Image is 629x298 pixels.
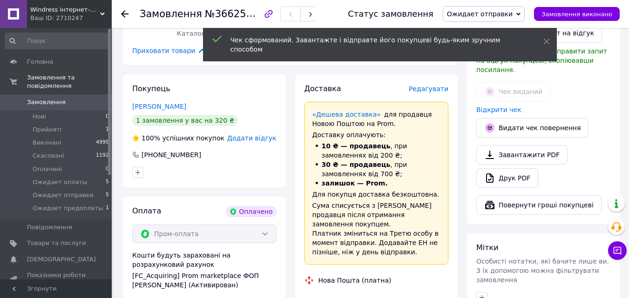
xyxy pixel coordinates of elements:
[312,160,441,179] li: , при замовленнях від 700 ₴;
[312,111,381,118] a: «Дешева доставка»
[96,139,109,147] span: 4999
[106,113,109,121] span: 0
[476,106,521,113] a: Відкрити чек
[141,150,202,159] div: [PHONE_NUMBER]
[132,103,186,110] a: [PERSON_NAME]
[316,276,394,285] div: Нова Пошта (платна)
[140,8,202,20] span: Замовлення
[30,6,100,14] span: Windress інтернет-магазин тюля, штор та аксесуарів
[230,35,520,54] div: Чек сформований. Завантажте і відправте його покупцеві будь-яким зручним способом
[33,139,61,147] span: Виконані
[33,113,46,121] span: Нові
[106,126,109,134] span: 1
[226,206,276,217] div: Оплачено
[312,110,441,128] div: для продавця Новою Поштою на Prom.
[106,165,109,173] span: 0
[121,9,129,19] div: Повернутися назад
[106,204,109,212] span: 1
[322,179,388,187] span: залишок — Prom.
[33,204,103,212] span: Ожидает предоплаты
[27,255,96,264] span: [DEMOGRAPHIC_DATA]
[227,134,276,142] span: Додати відгук
[33,165,62,173] span: Оплачені
[476,145,568,165] a: Завантажити PDF
[132,206,161,215] span: Оплата
[476,168,538,188] a: Друк PDF
[348,9,433,19] div: Статус замовлення
[476,195,602,215] button: Повернути гроші покупцеві
[33,178,88,186] span: Ожидает оплаты
[304,84,341,93] span: Доставка
[476,243,499,252] span: Мітки
[30,14,112,22] div: Ваш ID: 2710247
[27,73,112,90] span: Замовлення та повідомлення
[132,271,277,290] div: [FC_Acquiring] Prom marketplace ФОП [PERSON_NAME] (Активирован)
[534,7,620,21] button: Замовлення виконано
[322,142,391,150] span: 10 ₴ — продавець
[312,141,441,160] li: , при замовленнях від 200 ₴;
[312,190,441,199] div: Для покупця доставка безкоштовна.
[476,47,607,73] span: У вас є 30 днів, щоб відправити запит на відгук покупцеві, скопіювавши посилання.
[541,11,612,18] span: Замовлення виконано
[33,126,61,134] span: Прийняті
[409,85,448,93] span: Редагувати
[106,191,109,199] span: 5
[132,84,170,93] span: Покупець
[33,191,94,199] span: Ожидает отправки
[312,130,441,139] div: Доставку оплачують:
[33,152,64,160] span: Скасовані
[106,178,109,186] span: 5
[132,46,207,56] span: Приховати товари
[142,134,160,142] span: 100%
[447,10,513,18] span: Ожидает отправки
[322,161,391,168] span: 30 ₴ — продавець
[312,201,441,257] div: Сума списується з [PERSON_NAME] продавця після отримання замовлення покупцем. Платник зміниться н...
[132,251,277,290] div: Кошти будуть зараховані на розрахунковий рахунок
[205,8,271,20] span: №366253274
[5,33,110,49] input: Пошук
[96,152,109,160] span: 1192
[476,258,609,284] span: Особисті нотатки, які бачите лише ви. З їх допомогою можна фільтрувати замовлення
[27,239,86,247] span: Товари та послуги
[608,241,627,260] button: Чат з покупцем
[27,58,53,66] span: Головна
[476,118,588,138] button: Видати чек повернення
[132,115,238,126] div: 1 замовлення у вас на 320 ₴
[177,30,261,37] span: Каталог ProSale: 21.54 ₴
[132,133,224,143] div: успішних покупок
[27,271,86,288] span: Показники роботи компанії
[27,98,66,106] span: Замовлення
[27,223,72,232] span: Повідомлення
